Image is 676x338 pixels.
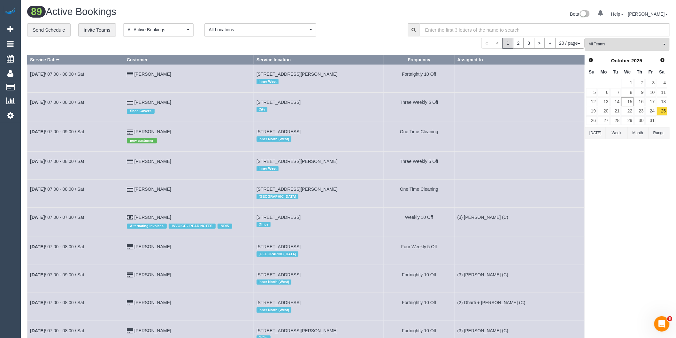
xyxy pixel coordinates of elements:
a: 20 [598,107,610,116]
a: 16 [634,97,645,106]
td: Frequency [384,207,455,237]
td: Schedule date [27,151,124,179]
span: new customer [127,138,157,143]
div: Location [257,135,381,143]
a: 11 [657,88,667,97]
button: Month [627,127,649,139]
span: [STREET_ADDRESS][PERSON_NAME] [257,187,338,192]
span: Monday [601,69,607,74]
a: > [534,38,545,49]
a: 15 [621,97,634,106]
span: 6 [667,316,672,321]
img: Automaid Logo [4,6,17,15]
td: Service location [254,180,383,207]
td: Assigned to [455,265,584,293]
span: October [611,58,630,63]
td: Service location [254,122,383,151]
nav: Pagination navigation [481,38,585,49]
td: Frequency [384,265,455,293]
span: Alternating Invoices [127,224,167,229]
div: Location [257,192,381,201]
i: Credit Card Payment [127,130,133,134]
span: Sunday [589,69,595,74]
td: Assigned to [455,293,584,321]
a: [PERSON_NAME] [134,100,171,105]
td: Assigned to [455,122,584,151]
td: Assigned to [455,92,584,122]
td: Assigned to [455,151,584,179]
a: Prev [587,56,595,65]
a: Invite Teams [78,23,116,37]
td: Service location [254,151,383,179]
span: Inner West [257,166,279,171]
td: Customer [124,65,254,92]
td: Schedule date [27,92,124,122]
a: 24 [646,107,656,116]
a: [DATE]/ 07:00 - 09:00 / Sat [30,129,84,134]
div: Location [257,250,381,258]
td: Frequency [384,180,455,207]
span: All Locations [209,27,308,33]
a: [DATE]/ 07:00 - 08:00 / Sat [30,159,84,164]
span: Friday [649,69,653,74]
a: 10 [646,88,656,97]
a: 30 [634,116,645,125]
span: Prev [588,58,594,63]
button: All Teams [585,38,670,51]
a: 23 [634,107,645,116]
a: [PERSON_NAME] [134,129,171,134]
span: < [492,38,503,49]
a: [PERSON_NAME] [134,244,171,249]
button: 20 / page [555,38,585,49]
a: 12 [586,97,597,106]
td: Customer [124,265,254,293]
div: Location [257,220,381,229]
a: 4 [657,79,667,88]
span: Office [257,222,271,227]
span: [GEOGRAPHIC_DATA] [257,194,298,199]
a: 29 [621,116,634,125]
a: 3 [524,38,534,49]
button: All Locations [204,23,316,36]
span: Inner North (West) [257,280,291,285]
a: 25 [657,107,667,116]
a: Send Schedule [27,23,71,37]
a: [PERSON_NAME] [134,187,171,192]
td: Service location [254,207,383,237]
span: Tuesday [613,69,618,74]
td: Frequency [384,92,455,122]
a: [PERSON_NAME] [134,72,171,77]
i: Credit Card Payment [127,159,133,164]
a: [PERSON_NAME] [628,12,668,17]
th: Assigned to [455,55,584,65]
td: Customer [124,92,254,122]
th: Customer [124,55,254,65]
a: Next [658,56,667,65]
span: [STREET_ADDRESS] [257,300,301,305]
td: Schedule date [27,207,124,237]
a: 2 [634,79,645,88]
span: NDIS [218,224,232,229]
span: Wednesday [624,69,631,74]
td: Frequency [384,122,455,151]
a: 6 [598,88,610,97]
i: Credit Card Payment [127,245,133,249]
i: Credit Card Payment [127,329,133,333]
a: [DATE]/ 07:00 - 07:30 / Sat [30,215,84,220]
td: Customer [124,293,254,321]
span: All Teams [589,42,662,47]
td: Schedule date [27,265,124,293]
td: Service location [254,293,383,321]
a: 18 [657,97,667,106]
img: New interface [579,10,590,19]
a: [PERSON_NAME] [134,328,171,333]
span: [STREET_ADDRESS] [257,129,301,134]
td: Service location [254,65,383,92]
td: Schedule date [27,65,124,92]
th: Service location [254,55,383,65]
b: [DATE] [30,129,45,134]
span: 1 [503,38,513,49]
i: Check Payment [127,215,133,220]
button: Week [606,127,627,139]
